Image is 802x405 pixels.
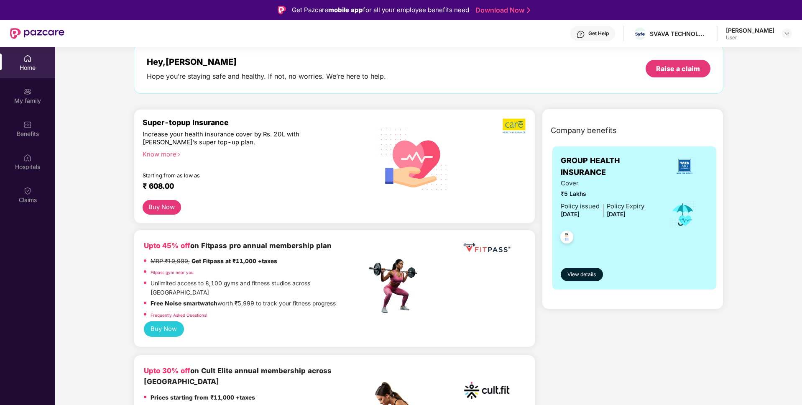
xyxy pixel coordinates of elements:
div: SVAVA TECHNOLOGIES INDIA PRIVATE LIMITED [650,30,708,38]
img: svg+xml;base64,PHN2ZyB4bWxucz0iaHR0cDovL3d3dy53My5vcmcvMjAwMC9zdmciIHhtbG5zOnhsaW5rPSJodHRwOi8vd3... [374,118,454,200]
b: Upto 45% off [144,241,190,250]
span: right [176,152,181,157]
img: svg+xml;base64,PHN2ZyB4bWxucz0iaHR0cDovL3d3dy53My5vcmcvMjAwMC9zdmciIHdpZHRoPSI0OC45NDMiIGhlaWdodD... [557,228,577,249]
div: Starting from as low as [143,172,331,178]
strong: mobile app [328,6,363,14]
div: Know more [143,151,362,156]
div: Super-topup Insurance [143,118,367,127]
b: on Cult Elite annual membership across [GEOGRAPHIC_DATA] [144,367,332,386]
button: Buy Now [143,200,181,215]
span: GROUP HEALTH INSURANCE [561,155,661,179]
b: Upto 30% off [144,367,190,375]
img: b5dec4f62d2307b9de63beb79f102df3.png [503,118,526,134]
div: Raise a claim [656,64,700,73]
img: fpp.png [366,257,425,315]
img: svg+xml;base64,PHN2ZyBpZD0iSG9zcGl0YWxzIiB4bWxucz0iaHR0cDovL3d3dy53My5vcmcvMjAwMC9zdmciIHdpZHRoPS... [23,154,32,162]
p: worth ₹5,999 to track your fitness progress [151,299,336,308]
div: Get Help [588,30,609,37]
img: svg+xml;base64,PHN2ZyBpZD0iQmVuZWZpdHMiIHhtbG5zPSJodHRwOi8vd3d3LnczLm9yZy8yMDAwL3N2ZyIgd2lkdGg9Ij... [23,120,32,129]
img: Logo [278,6,286,14]
div: Get Pazcare for all your employee benefits need [292,5,469,15]
div: Policy Expiry [607,202,644,211]
p: Unlimited access to 8,100 gyms and fitness studios across [GEOGRAPHIC_DATA] [151,279,366,297]
div: User [726,34,774,41]
div: Policy issued [561,202,600,211]
strong: Free Noise smartwatch [151,300,217,307]
strong: Get Fitpass at ₹11,000 +taxes [192,258,277,264]
span: Cover [561,179,644,188]
div: Hope you’re staying safe and healthy. If not, no worries. We’re here to help. [147,72,386,81]
img: New Pazcare Logo [10,28,64,39]
img: fppp.png [462,240,512,256]
a: Download Now [475,6,528,15]
a: Fitpass gym near you [151,270,194,275]
img: Stroke [527,6,530,15]
div: Increase your health insurance cover by Rs. 20L with [PERSON_NAME]’s super top-up plan. [143,131,330,147]
img: svg+xml;base64,PHN2ZyBpZD0iRHJvcGRvd24tMzJ4MzIiIHhtbG5zPSJodHRwOi8vd3d3LnczLm9yZy8yMDAwL3N2ZyIgd2... [784,30,790,37]
a: Frequently Asked Questions! [151,313,207,318]
img: svg+xml;base64,PHN2ZyBpZD0iSG9tZSIgeG1sbnM9Imh0dHA6Ly93d3cudzMub3JnLzIwMDAvc3ZnIiB3aWR0aD0iMjAiIG... [23,54,32,63]
img: svg+xml;base64,PHN2ZyBpZD0iQ2xhaW0iIHhtbG5zPSJodHRwOi8vd3d3LnczLm9yZy8yMDAwL3N2ZyIgd2lkdGg9IjIwIi... [23,187,32,195]
img: insurerLogo [673,155,696,178]
span: [DATE] [607,211,626,218]
b: on Fitpass pro annual membership plan [144,241,332,250]
div: ₹ 608.00 [143,182,358,192]
img: svg+xml;base64,PHN2ZyB3aWR0aD0iMjAiIGhlaWdodD0iMjAiIHZpZXdCb3g9IjAgMCAyMCAyMCIgZmlsbD0ibm9uZSIgeG... [23,87,32,96]
span: Company benefits [551,125,617,136]
button: Buy Now [144,321,184,337]
span: [DATE] [561,211,580,218]
span: View details [567,271,596,279]
img: svg+xml;base64,PHN2ZyBpZD0iSGVscC0zMngzMiIgeG1sbnM9Imh0dHA6Ly93d3cudzMub3JnLzIwMDAvc3ZnIiB3aWR0aD... [577,30,585,38]
strong: Prices starting from ₹11,000 +taxes [151,394,255,401]
span: ₹5 Lakhs [561,190,644,199]
del: MRP ₹19,999, [151,258,190,264]
button: View details [561,268,603,281]
img: download.png [634,31,646,37]
div: [PERSON_NAME] [726,26,774,34]
img: icon [669,201,697,228]
div: Hey, [PERSON_NAME] [147,57,386,67]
